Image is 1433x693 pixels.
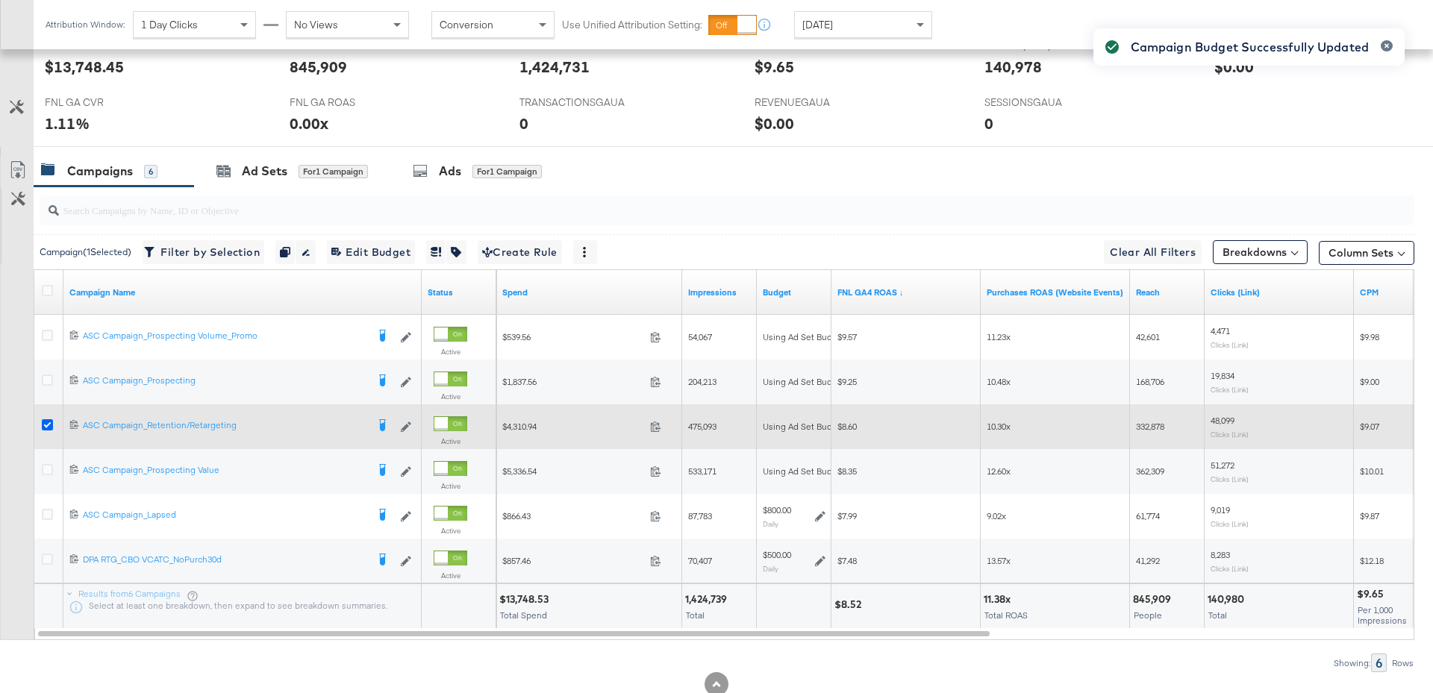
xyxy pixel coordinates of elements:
[428,286,490,298] a: Shows the current state of your Ad Campaign.
[502,555,644,566] span: $857.46
[499,592,553,606] div: $13,748.53
[299,165,368,178] div: for 1 Campaign
[763,286,825,298] a: The maximum amount you're willing to spend on your ads, on average each day or over the lifetime ...
[519,56,590,78] div: 1,424,731
[837,510,857,521] span: $7.99
[45,95,157,110] span: FNL GA CVR
[763,376,846,388] div: Using Ad Set Budget
[290,56,347,78] div: 845,909
[83,554,366,565] div: DPA RTG_CBO VCATC_NoPurch30d
[440,18,493,31] span: Conversion
[984,113,993,134] div: 0
[242,163,287,180] div: Ad Sets
[83,464,366,479] a: ASC Campaign_Prospecting Value
[502,376,644,387] span: $1,837.56
[763,331,846,343] div: Using Ad Set Budget
[763,549,791,561] div: $500.00
[1391,658,1414,668] div: Rows
[502,331,644,342] span: $539.56
[67,163,133,180] div: Campaigns
[987,286,1124,298] a: The total value of the purchase actions divided by spend tracked by your Custom Audience pixel on...
[83,554,366,568] a: DPA RTG_CBO VCATC_NoPurch30d
[984,95,1096,110] span: SESSIONSGAUA
[434,571,467,580] label: Active
[478,240,562,264] button: Create Rule
[83,419,366,434] a: ASC Campaign_Retention/Retargeting
[147,243,260,262] span: Filter by Selection
[83,330,366,345] a: ASC Campaign_Prospecting Volume_Promo
[688,421,716,432] span: 475,093
[987,421,1011,432] span: 10.30x
[290,113,328,134] div: 0.00x
[688,331,712,342] span: 54,067
[802,18,833,31] span: [DATE]
[984,609,1028,621] span: Total ROAS
[83,419,366,431] div: ASC Campaign_Retention/Retargeting
[83,374,366,386] div: ASC Campaign_Prospecting
[502,465,644,477] span: $5,336.54
[987,331,1011,342] span: 11.23x
[434,481,467,491] label: Active
[562,18,702,32] label: Use Unified Attribution Setting:
[763,564,778,573] sub: Daily
[987,555,1011,566] span: 13.57x
[688,376,716,387] span: 204,213
[688,555,712,566] span: 70,407
[519,95,631,110] span: TRANSACTIONSGAUA
[290,95,402,110] span: FNL GA ROAS
[837,421,857,432] span: $8.60
[40,245,131,259] div: Campaign ( 1 Selected)
[500,609,547,621] span: Total Spend
[837,555,857,566] span: $7.48
[987,376,1011,387] span: 10.48x
[1333,658,1371,668] div: Showing:
[686,609,705,621] span: Total
[141,18,198,31] span: 1 Day Clicks
[439,163,461,180] div: Ads
[83,464,366,476] div: ASC Campaign_Prospecting Value
[1131,38,1369,56] div: Campaign Budget Successfully Updated
[327,240,415,264] button: Edit Budget
[502,421,644,432] span: $4,310.94
[1371,653,1387,672] div: 6
[83,509,366,521] div: ASC Campaign_Lapsed
[519,113,528,134] div: 0
[837,286,975,298] a: revenue/spend
[984,56,1042,78] div: 140,978
[45,113,90,134] div: 1.11%
[472,165,542,178] div: for 1 Campaign
[83,509,366,524] a: ASC Campaign_Lapsed
[143,240,264,264] button: Filter by Selection
[837,465,857,477] span: $8.35
[502,510,644,521] span: $866.43
[294,18,338,31] span: No Views
[987,465,1011,477] span: 12.60x
[763,421,846,433] div: Using Ad Set Budget
[685,592,731,606] div: 1,424,739
[688,286,751,298] a: The number of times your ad was served. On mobile apps an ad is counted as served the first time ...
[45,56,124,78] div: $13,748.45
[763,504,791,516] div: $800.00
[144,165,157,178] div: 6
[763,465,846,477] div: Using Ad Set Budget
[987,510,1006,521] span: 9.02x
[434,347,467,357] label: Active
[763,519,778,528] sub: Daily
[83,330,366,342] div: ASC Campaign_Prospecting Volume_Promo
[83,374,366,389] a: ASC Campaign_Prospecting
[59,189,1288,219] input: Search Campaigns by Name, ID or Objective
[688,465,716,477] span: 533,171
[331,243,410,262] span: Edit Budget
[834,598,866,612] div: $8.52
[755,56,794,78] div: $9.65
[45,19,125,30] div: Attribution Window:
[984,592,1015,606] div: 11.38x
[755,113,794,134] div: $0.00
[837,376,857,387] span: $9.25
[69,286,416,298] a: Your campaign name.
[688,510,712,521] span: 87,783
[502,286,676,298] a: The total amount spent to date.
[434,436,467,446] label: Active
[434,392,467,401] label: Active
[482,243,558,262] span: Create Rule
